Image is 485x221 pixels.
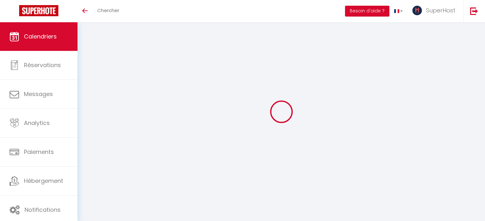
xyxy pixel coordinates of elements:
span: Messages [24,90,53,98]
button: Ouvrir le widget de chat LiveChat [5,3,24,22]
img: logout [470,7,478,15]
span: Notifications [25,206,61,214]
span: Calendriers [24,32,57,40]
img: Super Booking [19,5,58,16]
span: SuperHost [426,6,455,14]
span: Paiements [24,148,54,156]
img: ... [412,6,422,15]
button: Besoin d'aide ? [345,6,389,17]
span: Réservations [24,61,61,69]
span: Analytics [24,119,50,127]
span: Hébergement [24,177,63,185]
span: Chercher [97,7,119,14]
